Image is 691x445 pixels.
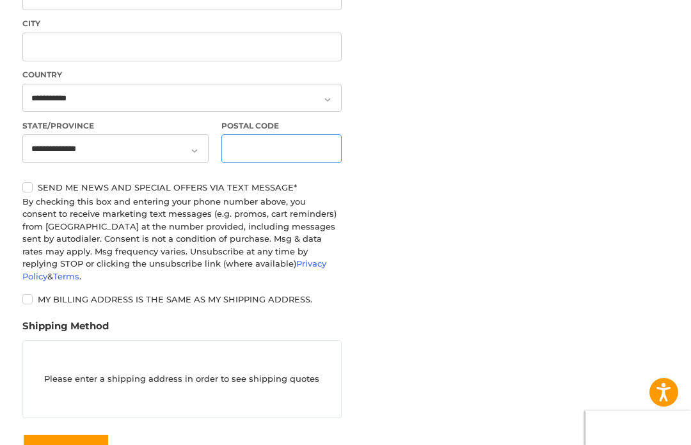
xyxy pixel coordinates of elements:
label: Country [22,69,342,81]
a: Terms [53,271,79,281]
legend: Shipping Method [22,319,109,340]
label: Send me news and special offers via text message* [22,182,342,192]
div: By checking this box and entering your phone number above, you consent to receive marketing text ... [22,196,342,283]
label: City [22,18,342,29]
iframe: Google Customer Reviews [585,410,691,445]
label: My billing address is the same as my shipping address. [22,294,342,304]
label: State/Province [22,120,209,132]
label: Postal Code [221,120,342,132]
a: Privacy Policy [22,258,326,281]
p: Please enter a shipping address in order to see shipping quotes [23,366,341,391]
